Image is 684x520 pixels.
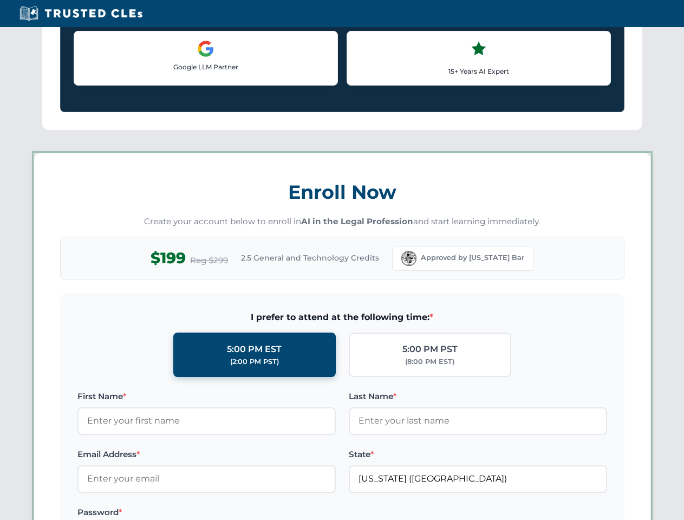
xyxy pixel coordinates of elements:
label: Password [77,506,336,519]
input: Florida (FL) [349,465,607,492]
h3: Enroll Now [60,175,624,209]
p: Create your account below to enroll in and start learning immediately. [60,216,624,228]
input: Enter your first name [77,407,336,434]
label: Last Name [349,390,607,403]
strong: AI in the Legal Profession [301,216,413,226]
img: Florida Bar [401,251,416,266]
span: Reg $299 [190,254,228,267]
label: Email Address [77,448,336,461]
label: First Name [77,390,336,403]
input: Enter your email [77,465,336,492]
span: I prefer to attend at the following time: [77,310,607,324]
div: 5:00 PM PST [402,342,458,356]
div: (2:00 PM PST) [230,356,279,367]
img: Trusted CLEs [16,5,146,22]
img: Google [197,40,214,57]
div: 5:00 PM EST [227,342,282,356]
p: Google LLM Partner [83,62,329,72]
p: 15+ Years AI Expert [356,66,602,76]
input: Enter your last name [349,407,607,434]
span: 2.5 General and Technology Credits [241,252,379,264]
span: Approved by [US_STATE] Bar [421,252,524,263]
span: $199 [151,246,186,270]
label: State [349,448,607,461]
div: (8:00 PM EST) [405,356,454,367]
